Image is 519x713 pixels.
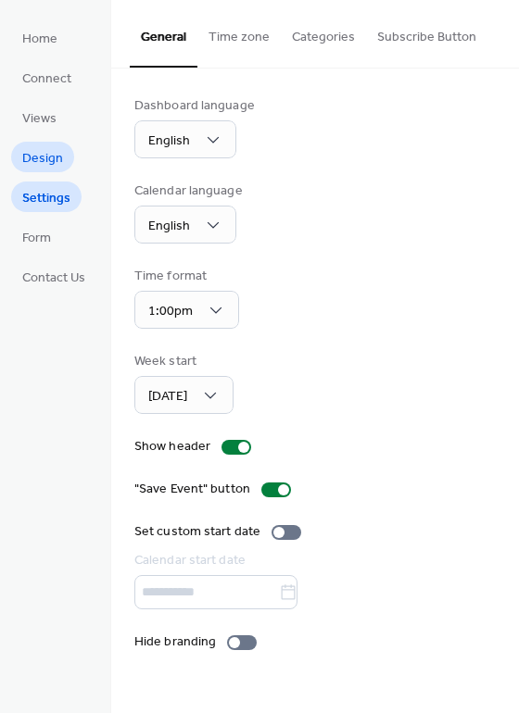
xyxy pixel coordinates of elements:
span: Form [22,229,51,248]
a: Home [11,22,69,53]
div: Week start [134,352,230,371]
span: English [148,129,190,154]
span: English [148,214,190,239]
a: Views [11,102,68,132]
a: Design [11,142,74,172]
span: Contact Us [22,269,85,288]
span: Design [22,149,63,169]
div: Set custom start date [134,522,260,542]
span: Home [22,30,57,49]
span: Connect [22,69,71,89]
span: [DATE] [148,384,187,409]
div: Show header [134,437,210,457]
span: 1:00pm [148,299,193,324]
div: Calendar language [134,181,243,201]
span: Settings [22,189,70,208]
div: Calendar start date [134,551,492,570]
a: Settings [11,181,82,212]
a: Contact Us [11,261,96,292]
div: Time format [134,267,235,286]
div: "Save Event" button [134,480,250,499]
span: Views [22,109,57,129]
div: Dashboard language [134,96,255,116]
a: Connect [11,62,82,93]
a: Form [11,221,62,252]
div: Hide branding [134,632,216,652]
